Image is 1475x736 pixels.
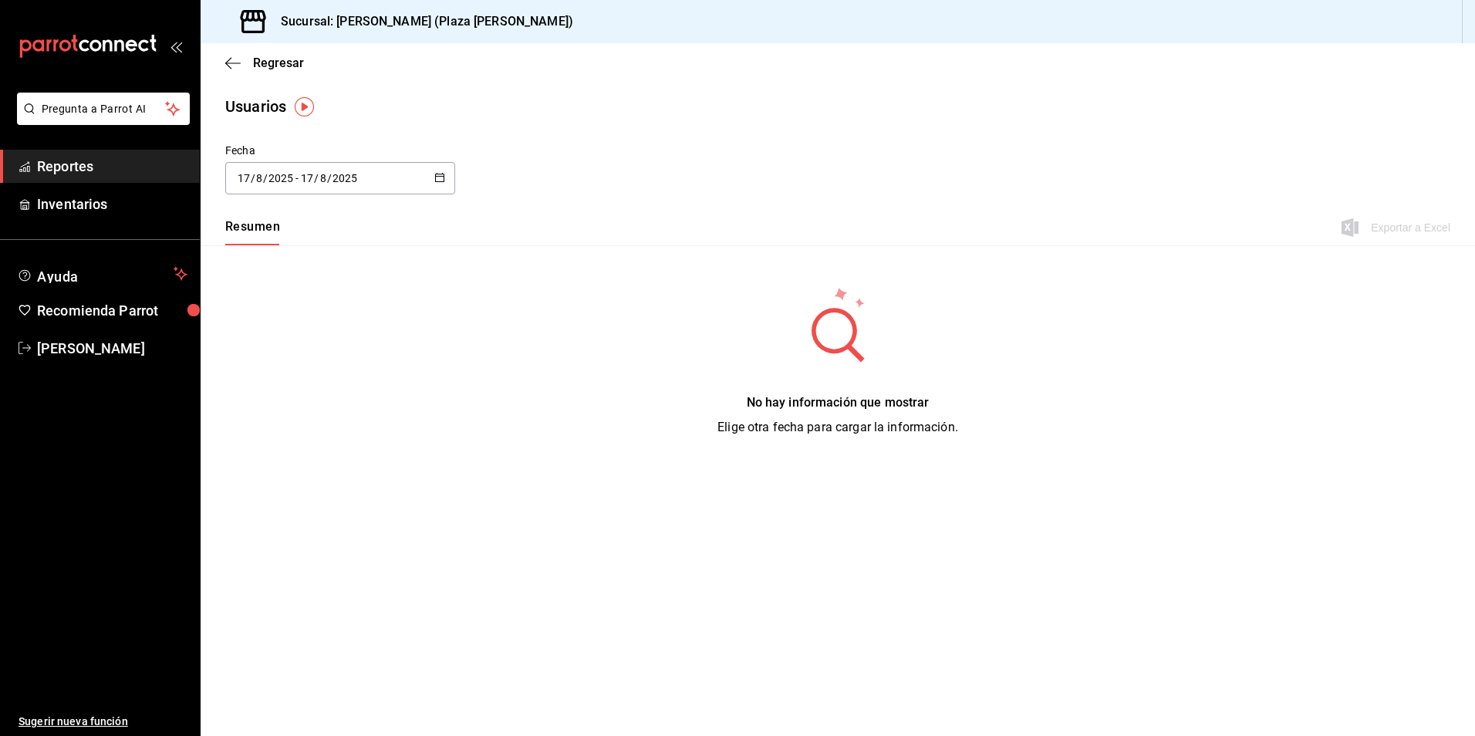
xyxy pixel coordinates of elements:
div: navigation tabs [225,219,280,245]
input: Month [319,172,327,184]
span: Sugerir nueva función [19,714,187,730]
input: Day [300,172,314,184]
span: / [314,172,319,184]
input: Year [268,172,294,184]
button: Regresar [225,56,304,70]
span: Inventarios [37,194,187,214]
span: - [295,172,299,184]
img: Tooltip marker [295,97,314,116]
span: / [263,172,268,184]
a: Pregunta a Parrot AI [11,112,190,128]
input: Day [237,172,251,184]
span: Ayuda [37,265,167,283]
span: Pregunta a Parrot AI [42,101,166,117]
span: Elige otra fecha para cargar la información. [717,420,958,434]
span: / [251,172,255,184]
div: Usuarios [225,95,286,118]
span: Regresar [253,56,304,70]
div: No hay información que mostrar [717,393,958,412]
input: Month [255,172,263,184]
span: / [327,172,332,184]
h3: Sucursal: [PERSON_NAME] (Plaza [PERSON_NAME]) [268,12,573,31]
button: Resumen [225,219,280,245]
button: open_drawer_menu [170,40,182,52]
span: [PERSON_NAME] [37,338,187,359]
input: Year [332,172,358,184]
span: Reportes [37,156,187,177]
div: Fecha [225,143,455,159]
button: Pregunta a Parrot AI [17,93,190,125]
span: Recomienda Parrot [37,300,187,321]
